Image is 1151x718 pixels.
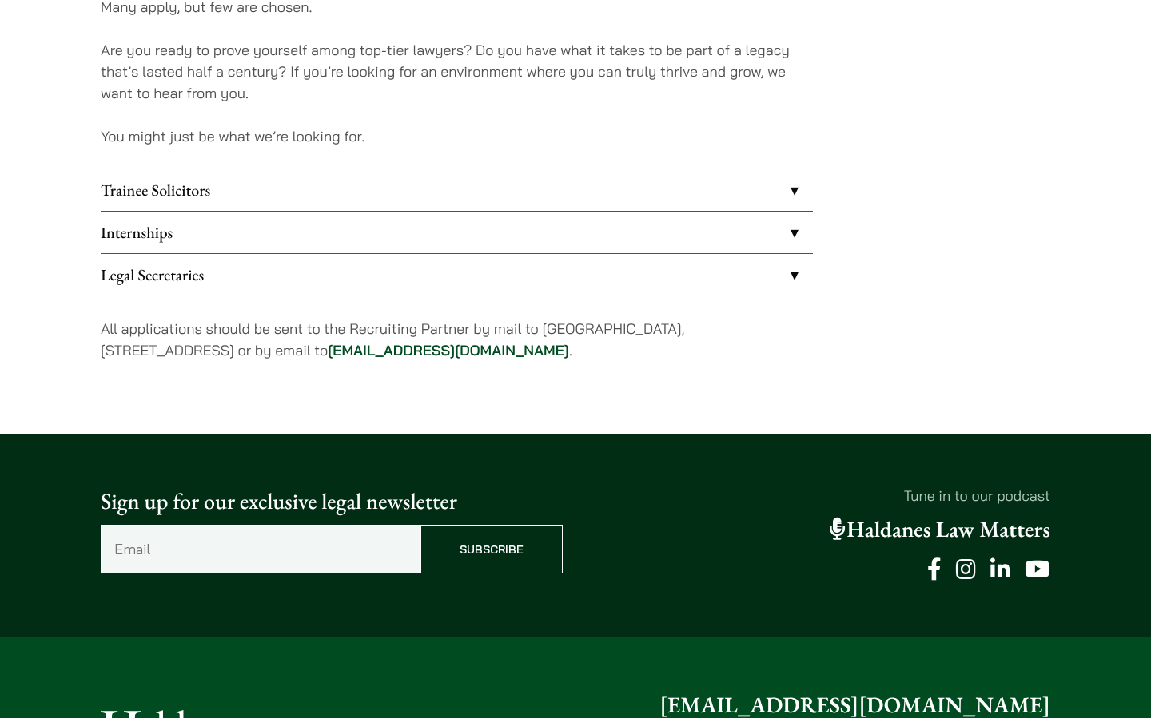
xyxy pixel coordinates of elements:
[101,39,813,104] p: Are you ready to prove yourself among top-tier lawyers? Do you have what it takes to be part of a...
[101,125,813,147] p: You might just be what we’re looking for.
[588,485,1050,506] p: Tune in to our podcast
[101,254,813,296] a: Legal Secretaries
[101,485,563,518] p: Sign up for our exclusive legal newsletter
[101,525,420,573] input: Email
[420,525,563,573] input: Subscribe
[101,212,813,253] a: Internships
[101,169,813,211] a: Trainee Solicitors
[101,318,813,361] p: All applications should be sent to the Recruiting Partner by mail to [GEOGRAPHIC_DATA], [STREET_A...
[328,341,569,359] a: [EMAIL_ADDRESS][DOMAIN_NAME]
[830,515,1050,544] a: Haldanes Law Matters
